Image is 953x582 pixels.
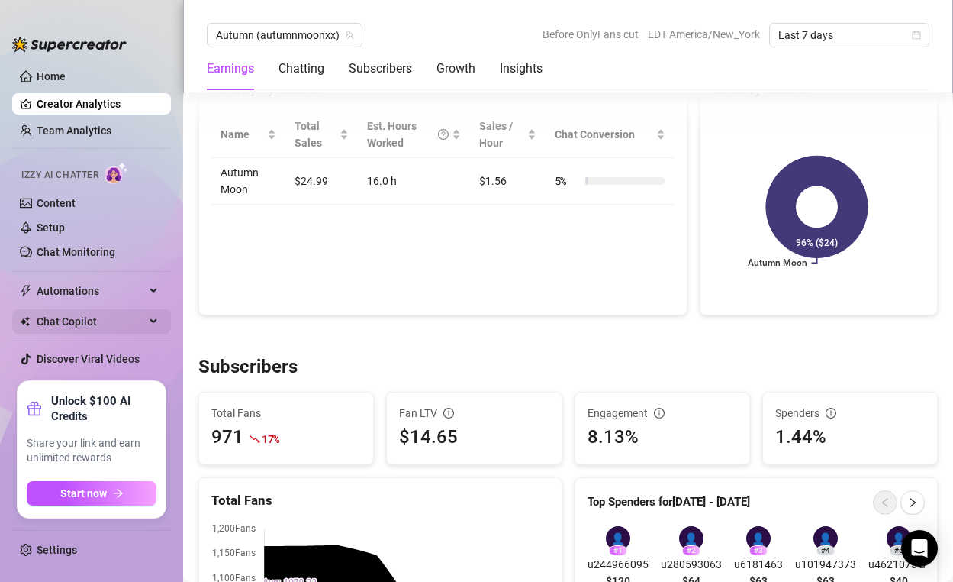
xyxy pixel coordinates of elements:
span: Automations [37,279,145,303]
span: info-circle [654,408,665,419]
span: Last 7 days [778,24,920,47]
span: arrow-right [113,488,124,499]
span: calendar [912,31,921,40]
span: info-circle [443,408,454,419]
div: $14.65 [399,423,549,452]
span: Chat Copilot [37,309,145,334]
span: Autumn (autumnmoonxx) [216,24,353,47]
span: team [345,31,354,40]
a: Home [37,70,66,82]
span: gift [27,401,42,416]
div: 👤 [813,526,838,551]
span: Chat Conversion [555,126,653,143]
div: Fan LTV [399,405,549,422]
div: # 4 [816,545,835,556]
img: logo-BBDzfeDw.svg [12,37,127,52]
div: 👤 [606,526,630,551]
span: Total Fans [211,405,361,422]
span: Start now [60,487,107,500]
button: Start nowarrow-right [27,481,156,506]
h3: Subscribers [198,355,298,380]
div: Chatting [278,60,324,78]
span: fall [250,434,260,445]
span: u280593063 [661,556,722,573]
div: Engagement [588,405,737,422]
a: Team Analytics [37,124,111,137]
a: Discover Viral Videos [37,353,140,365]
span: u6181463 [734,556,783,573]
span: info-circle [826,408,836,419]
span: 5 % [555,173,579,189]
td: $1.56 [470,158,546,205]
div: 👤 [887,526,911,551]
span: thunderbolt [20,285,32,297]
div: # 5 [890,545,908,556]
a: Content [37,197,76,209]
a: Chat Monitoring [37,246,115,258]
div: Open Intercom Messenger [901,530,938,567]
td: Autumn Moon [211,158,285,205]
span: Sales / Hour [479,118,524,151]
th: Name [211,112,285,158]
span: u244966095 [588,556,649,573]
div: 👤 [746,526,771,551]
div: 👤 [679,526,703,551]
div: # 1 [609,545,627,556]
text: Autumn Moon [747,258,807,269]
a: Creator Analytics [37,92,159,116]
span: u462107317 [868,556,929,573]
div: Subscribers [349,60,412,78]
span: Name [221,126,264,143]
th: Chat Conversion [546,112,675,158]
div: Earnings [207,60,254,78]
div: Spenders [775,405,925,422]
td: $24.99 [285,158,358,205]
div: # 2 [682,545,700,556]
img: Chat Copilot [20,316,30,327]
th: Total Sales [285,112,358,158]
a: Setup [37,221,65,234]
span: right [907,497,918,508]
img: AI Chatter [105,162,128,184]
span: Total Sales [295,118,336,151]
div: 971 [211,423,243,452]
strong: Unlock $100 AI Credits [51,393,156,424]
td: 16.0 h [358,158,470,205]
div: # 3 [749,545,768,556]
th: Sales / Hour [470,112,546,158]
div: Insights [500,60,543,78]
span: EDT America/New_York [648,23,760,46]
span: u101947373 [795,556,856,573]
span: Share your link and earn unlimited rewards [27,436,156,466]
article: Top Spenders for [DATE] - [DATE] [588,493,750,512]
div: 1.44% [775,423,925,452]
span: question-circle [438,118,449,151]
div: Growth [436,60,475,78]
span: Before OnlyFans cut [543,23,639,46]
div: 8.13% [588,423,737,452]
div: Total Fans [211,490,549,511]
span: 17 % [262,432,279,446]
div: Est. Hours Worked [367,118,449,151]
a: Settings [37,544,77,556]
span: Izzy AI Chatter [21,168,98,183]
